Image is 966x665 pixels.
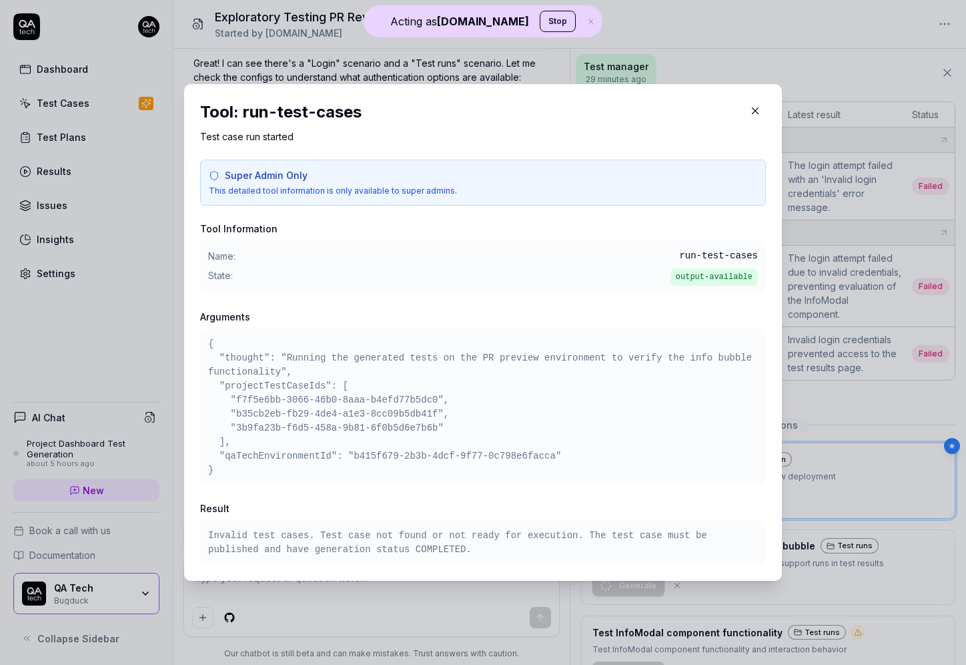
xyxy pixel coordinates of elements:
pre: Invalid test cases. Test case not found or not ready for execution. The test case must be publish... [208,529,758,557]
button: Stop [540,11,576,32]
button: Close Modal [745,100,766,122]
span: Super Admin Only [225,168,308,182]
p: Test case run started [200,130,766,144]
h3: Result [200,501,766,515]
pre: { "thought": "Running the generated tests on the PR preview environment to verify the info bubble... [208,337,758,477]
h3: Tool Information [200,222,766,236]
span: Name: [208,249,235,263]
h3: Arguments [200,310,766,324]
span: run-test-cases [679,249,758,263]
h2: Tool: run-test-cases [200,100,766,124]
span: State: [208,268,233,286]
span: output-available [670,268,758,286]
p: This detailed tool information is only available to super admins. [209,185,757,197]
